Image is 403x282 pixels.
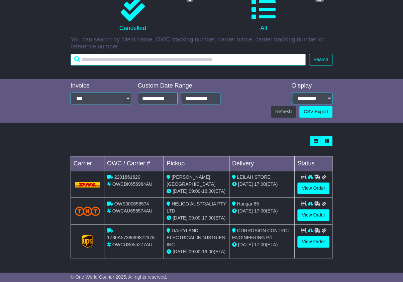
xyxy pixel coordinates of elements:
[167,174,215,187] span: [PERSON_NAME][GEOGRAPHIC_DATA]
[71,274,167,280] span: © One World Courier 2025. All rights reserved.
[232,241,292,248] div: (ETA)
[164,156,229,171] td: Pickup
[114,174,140,180] span: 2201861620
[232,181,292,188] div: (ETA)
[189,215,200,221] span: 09:00
[232,228,290,240] span: CORROSION CONTROL ENGINEERING P/L
[189,249,200,254] span: 09:00
[297,182,329,194] a: View Order
[238,181,253,187] span: [DATE]
[167,248,226,255] div: - (ETA)
[237,201,259,206] span: Hangar 85
[71,36,332,50] p: You can search by client name, OWC tracking number, carrier name, carrier tracking number or refe...
[71,156,104,171] td: Carrier
[114,201,149,206] span: OWS000656574
[238,208,253,214] span: [DATE]
[173,215,187,221] span: [DATE]
[107,235,155,240] span: 1Z30A5738699872378
[237,174,271,180] span: LEILAH STORE
[167,215,226,222] div: - (ETA)
[173,249,187,254] span: [DATE]
[202,215,214,221] span: 17:00
[254,208,266,214] span: 17:00
[112,208,153,214] span: OWCAU656574AU
[71,82,131,90] div: Invoice
[299,106,332,118] a: CSV Export
[167,228,225,247] span: DAIRYLAND ELECTRICAL INDUSTRIES INC
[104,156,164,171] td: OWC / Carrier #
[112,181,153,187] span: OWCDK656964AU
[167,201,226,214] span: HELICO AUSTRALIA PTY LTD
[82,235,93,248] img: GetCarrierServiceLogo
[295,156,332,171] td: Status
[254,181,266,187] span: 17:00
[75,182,100,187] img: DHL.png
[292,82,332,90] div: Display
[138,82,221,90] div: Custom Date Range
[254,242,266,247] span: 17:00
[112,242,153,247] span: OWCUS655277AU
[75,206,100,216] img: TNT_Domestic.png
[297,209,329,221] a: View Order
[309,54,332,65] button: Search
[167,188,226,195] div: - (ETA)
[173,188,187,194] span: [DATE]
[238,242,253,247] span: [DATE]
[232,207,292,215] div: (ETA)
[271,106,296,118] button: Refresh
[202,188,214,194] span: 16:00
[297,236,329,248] a: View Order
[189,188,200,194] span: 09:00
[202,249,214,254] span: 16:00
[229,156,295,171] td: Delivery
